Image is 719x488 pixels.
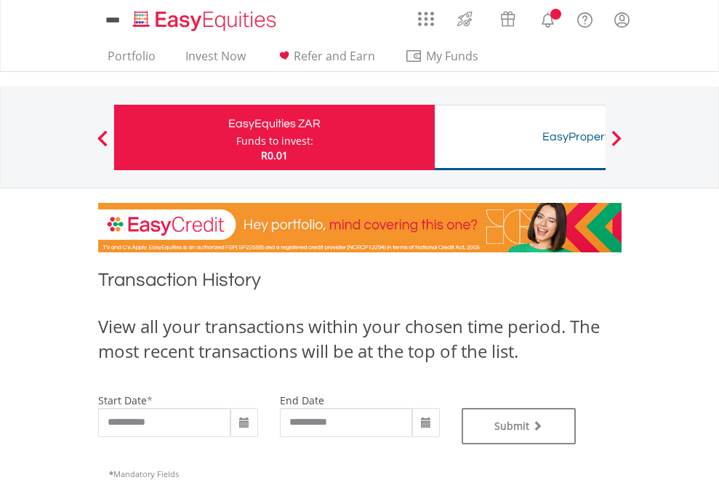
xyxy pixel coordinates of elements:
a: FAQ's and Support [566,4,603,33]
div: Funds to invest: [236,134,313,148]
img: EasyCredit Promotion Banner [98,203,622,252]
span: R0.01 [261,148,288,162]
button: Submit [462,408,577,444]
img: EasyEquities_Logo.png [130,9,282,33]
div: View all your transactions within your chosen time period. The most recent transactions will be a... [98,314,622,364]
a: Refer and Earn [270,49,381,71]
img: thrive-v2.svg [453,7,477,31]
a: Home page [127,4,282,33]
button: Next [602,137,631,152]
button: Previous [88,137,117,152]
label: end date [280,393,324,407]
a: My Profile [603,4,640,36]
a: Portfolio [102,49,161,71]
span: Mandatory Fields [109,468,179,479]
a: Vouchers [486,4,529,31]
img: vouchers-v2.svg [496,7,520,31]
h1: Transaction History [98,267,622,300]
a: Notifications [529,4,566,33]
a: AppsGrid [409,4,443,27]
span: Refer and Earn [294,48,375,64]
a: Invest Now [180,49,252,71]
img: grid-menu-icon.svg [418,11,434,27]
span: My Funds [405,47,500,65]
div: EasyEquities ZAR [123,113,426,134]
label: start date [98,393,147,407]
